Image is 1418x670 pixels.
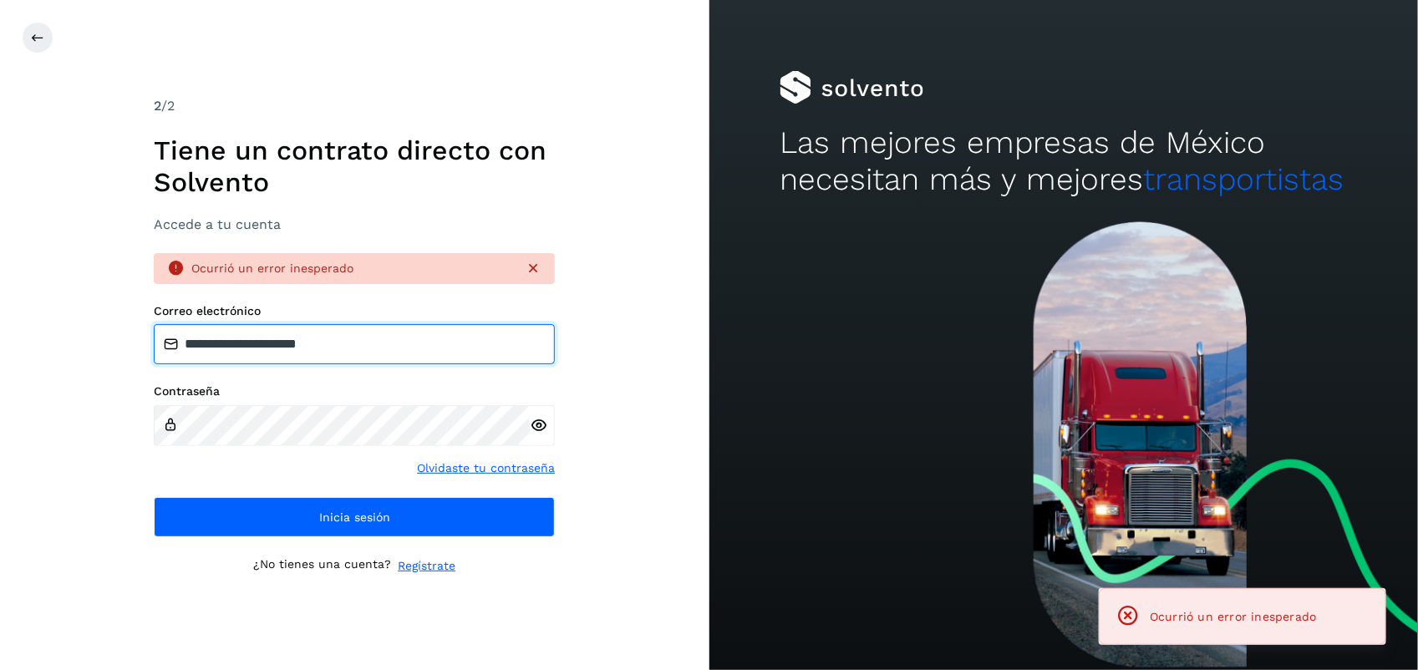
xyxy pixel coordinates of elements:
label: Correo electrónico [154,304,555,318]
span: transportistas [1143,161,1344,197]
button: Inicia sesión [154,497,555,537]
span: Inicia sesión [319,511,390,523]
a: Regístrate [398,557,455,575]
p: ¿No tienes una cuenta? [253,557,391,575]
div: Ocurrió un error inesperado [191,260,511,277]
span: 2 [154,98,161,114]
div: /2 [154,96,555,116]
h2: Las mejores empresas de México necesitan más y mejores [780,124,1347,199]
a: Olvidaste tu contraseña [417,459,555,477]
span: Ocurrió un error inesperado [1150,610,1316,623]
h1: Tiene un contrato directo con Solvento [154,135,555,199]
h3: Accede a tu cuenta [154,216,555,232]
label: Contraseña [154,384,555,398]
